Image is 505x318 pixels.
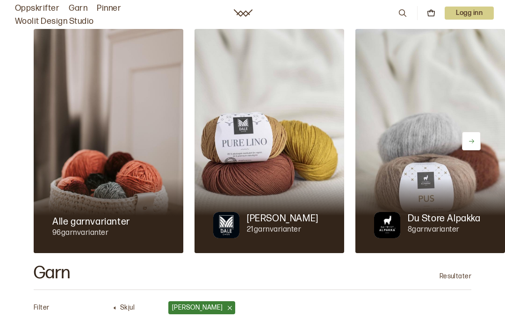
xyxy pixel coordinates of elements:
p: Filter [34,303,50,312]
img: Dale Garn [195,29,344,253]
img: Alle garnvarianter [34,29,183,253]
p: Skjul [120,303,135,312]
p: 21 garnvarianter [247,225,318,235]
p: [PERSON_NAME] [172,303,223,312]
a: Woolit Design Studio [15,15,94,28]
p: Alle garnvarianter [52,215,130,228]
p: Du Store Alpakka [408,212,481,225]
p: 8 garnvarianter [408,225,481,235]
h2: Garn [34,264,71,282]
p: 96 garnvarianter [52,228,130,238]
p: [PERSON_NAME] [247,212,318,225]
p: Logg inn [445,7,494,20]
a: Oppskrifter [15,2,59,15]
button: User dropdown [445,7,494,20]
a: Garn [69,2,87,15]
a: Pinner [97,2,121,15]
img: Merkegarn [213,212,239,238]
img: Du Store Alpakka [355,29,505,253]
a: Woolit [234,9,252,17]
p: Resultater [440,272,471,281]
img: Merkegarn [374,212,400,238]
